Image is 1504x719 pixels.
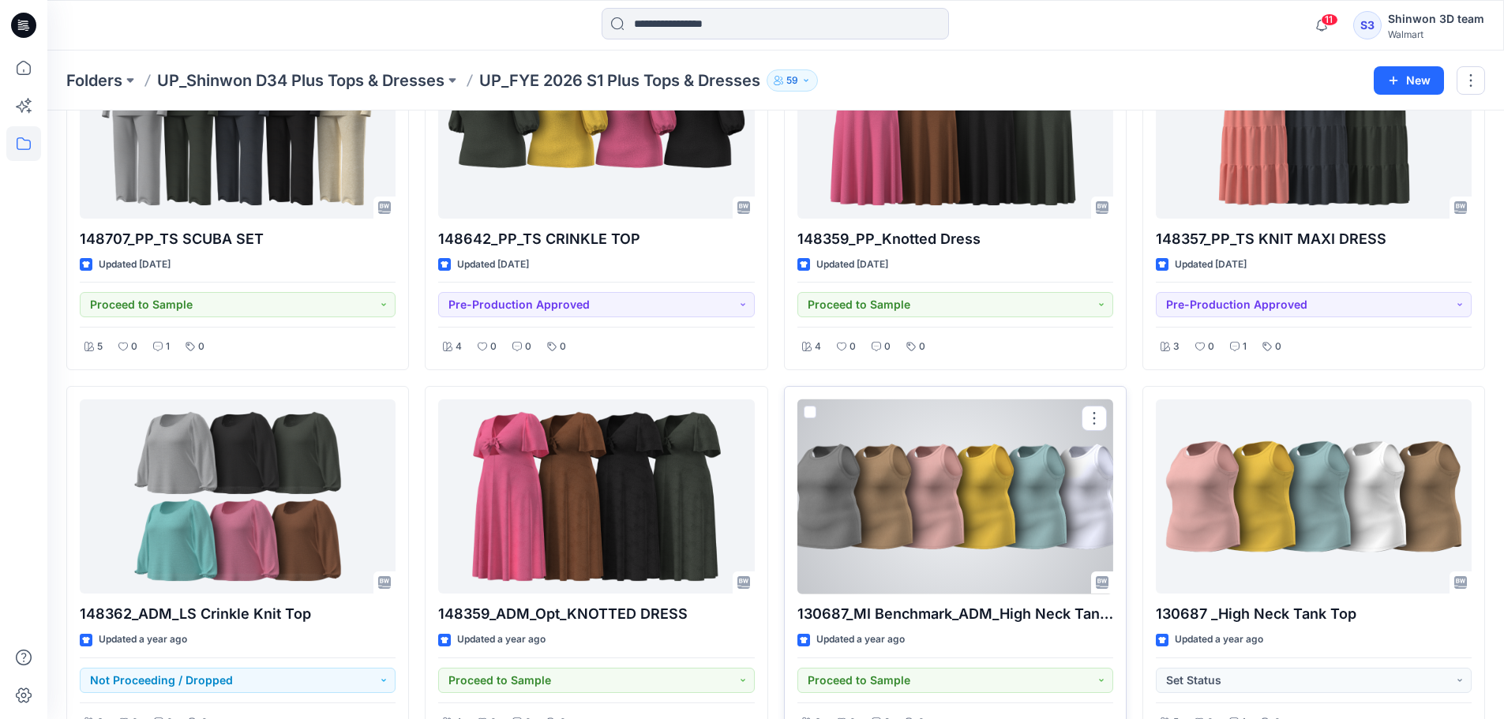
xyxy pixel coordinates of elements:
p: 148359_ADM_Opt_KNOTTED DRESS [438,603,754,625]
div: Shinwon 3D team [1388,9,1484,28]
a: Folders [66,69,122,92]
p: 0 [850,339,856,355]
a: 130687_MI Benchmark_ADM_High Neck Tank Top_Inspired from ‘Lane Bryant’ [797,399,1113,594]
p: 4 [815,339,821,355]
p: Updated [DATE] [816,257,888,273]
p: 0 [1275,339,1281,355]
p: 0 [1208,339,1214,355]
p: UP_FYE 2026 S1 Plus Tops & Dresses [479,69,760,92]
p: 0 [919,339,925,355]
p: Updated [DATE] [457,257,529,273]
p: 1 [1243,339,1247,355]
a: 148359_PP_Knotted Dress [797,24,1113,219]
div: Walmart [1388,28,1484,40]
button: New [1374,66,1444,95]
p: 148359_PP_Knotted Dress [797,228,1113,250]
a: 148707_PP_TS SCUBA SET [80,24,396,219]
button: 59 [767,69,818,92]
p: 130687 _High Neck Tank Top [1156,603,1472,625]
p: Updated a year ago [816,631,905,648]
a: 148362_ADM_LS Crinkle Knit Top [80,399,396,594]
p: 59 [786,72,798,89]
p: 5 [97,339,103,355]
p: 0 [131,339,137,355]
a: 148359_ADM_Opt_KNOTTED DRESS [438,399,754,594]
p: 148642_PP_TS CRINKLE TOP [438,228,754,250]
p: Updated a year ago [99,631,187,648]
p: 0 [525,339,531,355]
div: S3 [1353,11,1382,39]
span: 11 [1321,13,1338,26]
p: 0 [198,339,204,355]
a: 130687 _High Neck Tank Top [1156,399,1472,594]
p: Updated a year ago [457,631,546,648]
p: 130687_MI Benchmark_ADM_High Neck Tank Top_Inspired from ‘[PERSON_NAME] [PERSON_NAME]’ [797,603,1113,625]
p: 1 [166,339,170,355]
a: UP_Shinwon D34 Plus Tops & Dresses [157,69,444,92]
p: 3 [1173,339,1180,355]
p: 148357_PP_TS KNIT MAXI DRESS [1156,228,1472,250]
p: 0 [490,339,497,355]
a: 148357_PP_TS KNIT MAXI DRESS [1156,24,1472,219]
p: Updated [DATE] [99,257,171,273]
p: Updated [DATE] [1175,257,1247,273]
p: 148362_ADM_LS Crinkle Knit Top [80,603,396,625]
p: 0 [560,339,566,355]
p: 0 [884,339,891,355]
p: 148707_PP_TS SCUBA SET [80,228,396,250]
p: Updated a year ago [1175,631,1263,648]
p: 4 [456,339,462,355]
a: 148642_PP_TS CRINKLE TOP [438,24,754,219]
